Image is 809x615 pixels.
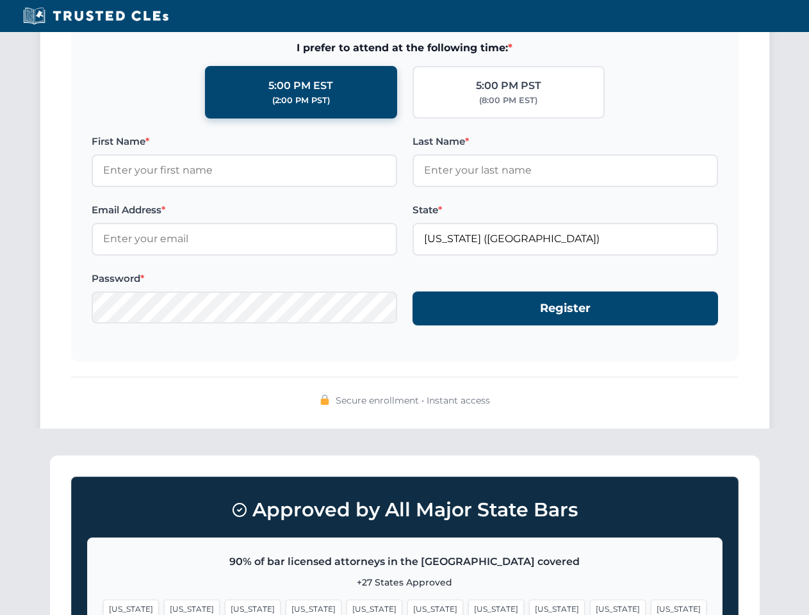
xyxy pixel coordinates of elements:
[336,393,490,407] span: Secure enrollment • Instant access
[413,291,718,325] button: Register
[19,6,172,26] img: Trusted CLEs
[268,78,333,94] div: 5:00 PM EST
[92,202,397,218] label: Email Address
[87,493,723,527] h3: Approved by All Major State Bars
[103,575,707,589] p: +27 States Approved
[103,553,707,570] p: 90% of bar licensed attorneys in the [GEOGRAPHIC_DATA] covered
[320,395,330,405] img: 🔒
[92,154,397,186] input: Enter your first name
[92,223,397,255] input: Enter your email
[413,154,718,186] input: Enter your last name
[272,94,330,107] div: (2:00 PM PST)
[413,134,718,149] label: Last Name
[413,223,718,255] input: Florida (FL)
[476,78,541,94] div: 5:00 PM PST
[92,134,397,149] label: First Name
[92,40,718,56] span: I prefer to attend at the following time:
[92,271,397,286] label: Password
[413,202,718,218] label: State
[479,94,537,107] div: (8:00 PM EST)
